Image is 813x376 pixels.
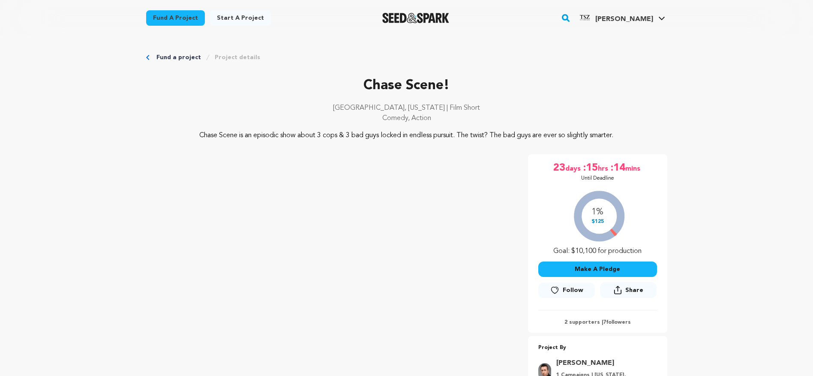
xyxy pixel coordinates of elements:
[563,286,583,295] span: Follow
[538,343,657,353] p: Project By
[565,161,582,175] span: days
[538,283,595,298] button: Follow
[600,282,657,301] span: Share
[156,53,201,62] a: Fund a project
[538,319,657,326] p: 2 supporters | followers
[538,262,657,277] button: Make A Pledge
[146,113,667,123] p: Comedy, Action
[578,11,592,24] img: dd23816d34cd1eb9.png
[625,286,643,295] span: Share
[598,161,610,175] span: hrs
[610,161,625,175] span: :14
[382,13,450,23] a: Seed&Spark Homepage
[576,9,667,24] a: Travis Z.'s Profile
[578,11,653,24] div: Travis Z.'s Profile
[146,10,205,26] a: Fund a project
[581,175,614,182] p: Until Deadline
[146,75,667,96] p: Chase Scene!
[576,9,667,27] span: Travis Z.'s Profile
[600,282,657,298] button: Share
[382,13,450,23] img: Seed&Spark Logo Dark Mode
[625,161,642,175] span: mins
[553,161,565,175] span: 23
[582,161,598,175] span: :15
[198,130,615,141] p: Chase Scene is an episodic show about 3 cops & 3 bad guys locked in endless pursuit. The twist? T...
[595,16,653,23] span: [PERSON_NAME]
[146,53,667,62] div: Breadcrumb
[603,320,606,325] span: 7
[215,53,260,62] a: Project details
[556,358,652,368] a: Goto Travis Zeiler profile
[146,103,667,113] p: [GEOGRAPHIC_DATA], [US_STATE] | Film Short
[210,10,271,26] a: Start a project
